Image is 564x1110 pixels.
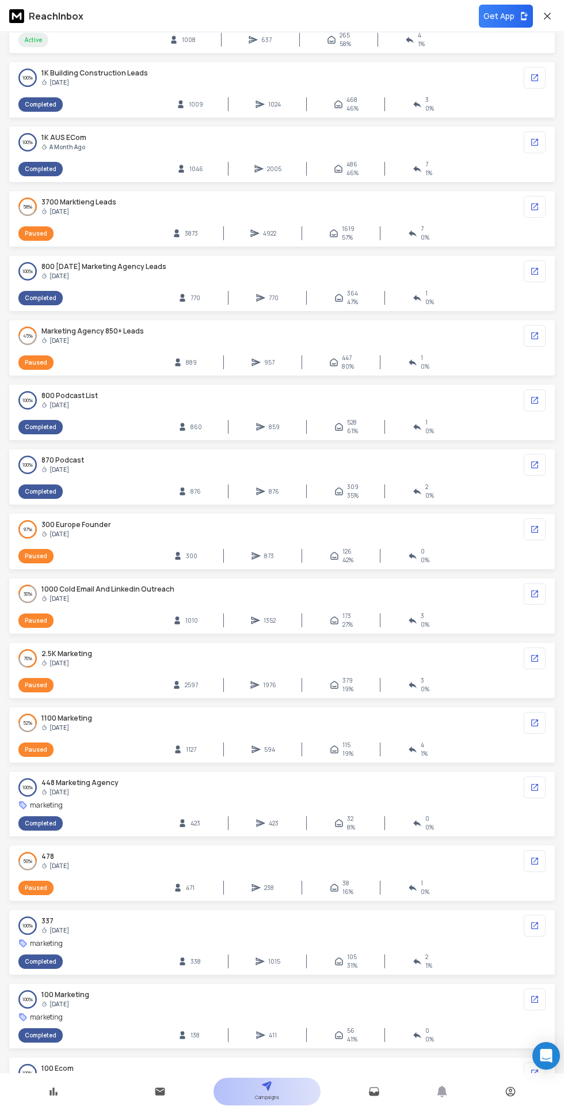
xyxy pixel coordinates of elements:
[255,1092,279,1103] p: Campaigns
[22,996,33,1003] p: 100 %
[24,526,32,533] p: 97 %
[425,483,428,491] span: 2
[347,289,358,298] span: 364
[425,418,428,427] span: 1
[342,888,353,896] span: 16 %
[9,846,555,901] a: 50%478 [DATE]Paused4712383816%10%
[18,226,54,241] div: Paused
[261,36,273,44] span: 637
[342,354,352,362] span: 447
[9,643,555,698] a: 76%2.5K marketing [DATE]Paused2597197637919%30%
[22,139,33,146] p: 100 %
[189,100,203,109] span: 1009
[9,127,555,182] a: 100%1K AUS ECom a month agoCompleted1046200548646%71%
[421,888,429,896] span: 0 %
[340,31,350,40] span: 265
[24,590,32,597] p: 30 %
[269,423,280,431] span: 859
[41,723,92,732] span: [DATE]
[347,298,358,306] span: 47 %
[347,1026,355,1035] span: 56
[425,814,429,823] span: 0
[264,552,276,560] span: 873
[22,74,33,81] p: 100 %
[41,852,69,870] span: 478
[347,427,358,435] span: 61 %
[9,449,555,505] a: 100%870 podcast [DATE]Completed87687630935%20%
[342,362,354,371] span: 80 %
[18,162,63,176] div: Completed
[41,400,98,410] span: [DATE]
[41,456,84,474] span: 870 podcast
[18,742,54,757] div: Paused
[41,207,116,216] span: [DATE]
[41,658,92,668] span: [DATE]
[41,327,144,345] span: marketing agency 850+ leads
[18,549,54,563] div: Paused
[425,169,432,177] span: 1 %
[22,1070,33,1077] p: 100 %
[18,33,48,47] div: Active
[9,514,555,569] a: 97%300 Europe founder [DATE]Paused30087312642%00%
[342,547,352,556] span: 126
[41,78,148,87] span: [DATE]
[41,262,166,281] span: 800 [DATE] marketing agency leads
[342,225,355,233] span: 1619
[347,961,357,970] span: 31 %
[421,233,429,242] span: 0 %
[421,547,425,556] span: 0
[421,685,429,694] span: 0 %
[41,999,89,1009] span: [DATE]
[342,685,353,694] span: 19 %
[41,142,86,151] span: a month ago
[190,1031,202,1040] span: 138
[269,1031,280,1040] span: 411
[418,40,425,48] span: 1 %
[342,556,353,565] span: 42 %
[182,36,196,44] span: 1008
[30,939,63,948] p: marketing
[425,104,434,113] span: 0 %
[9,984,555,1048] a: 100%100 marketing [DATE]marketingCompleted1384115641%00%
[41,649,92,668] span: 2.5K marketing
[425,298,434,306] span: 0 %
[41,926,69,935] span: [DATE]
[9,707,555,763] a: 52%1100 marketing [DATE]Paused112759411519%41%
[421,556,429,565] span: 0 %
[41,714,92,732] span: 1100 marketing
[421,354,423,362] span: 1
[186,552,197,560] span: 300
[18,881,54,895] div: Paused
[425,160,428,169] span: 7
[190,423,202,431] span: 860
[41,778,119,797] span: 448 marketing agency
[41,594,174,603] span: [DATE]
[342,741,350,749] span: 115
[346,96,357,104] span: 468
[18,678,54,692] div: Paused
[9,256,555,311] a: 100%800 [DATE] marketing agency leads [DATE]Completed77077036447%10%
[269,294,280,302] span: 770
[425,1035,434,1044] span: 0 %
[425,289,428,298] span: 1
[425,1026,429,1035] span: 0
[30,801,63,810] p: marketing
[347,814,353,823] span: 32
[346,104,359,113] span: 46 %
[346,169,359,177] span: 46 %
[22,922,33,929] p: 100 %
[421,741,424,749] span: 4
[41,465,84,474] span: [DATE]
[9,578,555,634] a: 30%1000 cold email and Linkedin Outreach [DATE]Paused1010135217327%30%
[267,165,281,173] span: 2005
[23,203,32,210] p: 58 %
[340,40,351,48] span: 58 %
[264,884,276,892] span: 238
[269,819,280,828] span: 423
[18,291,63,305] div: Completed
[190,819,202,828] span: 423
[18,954,63,969] div: Completed
[186,884,197,892] span: 471
[41,990,89,1009] span: 100 marketing
[41,787,119,797] span: [DATE]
